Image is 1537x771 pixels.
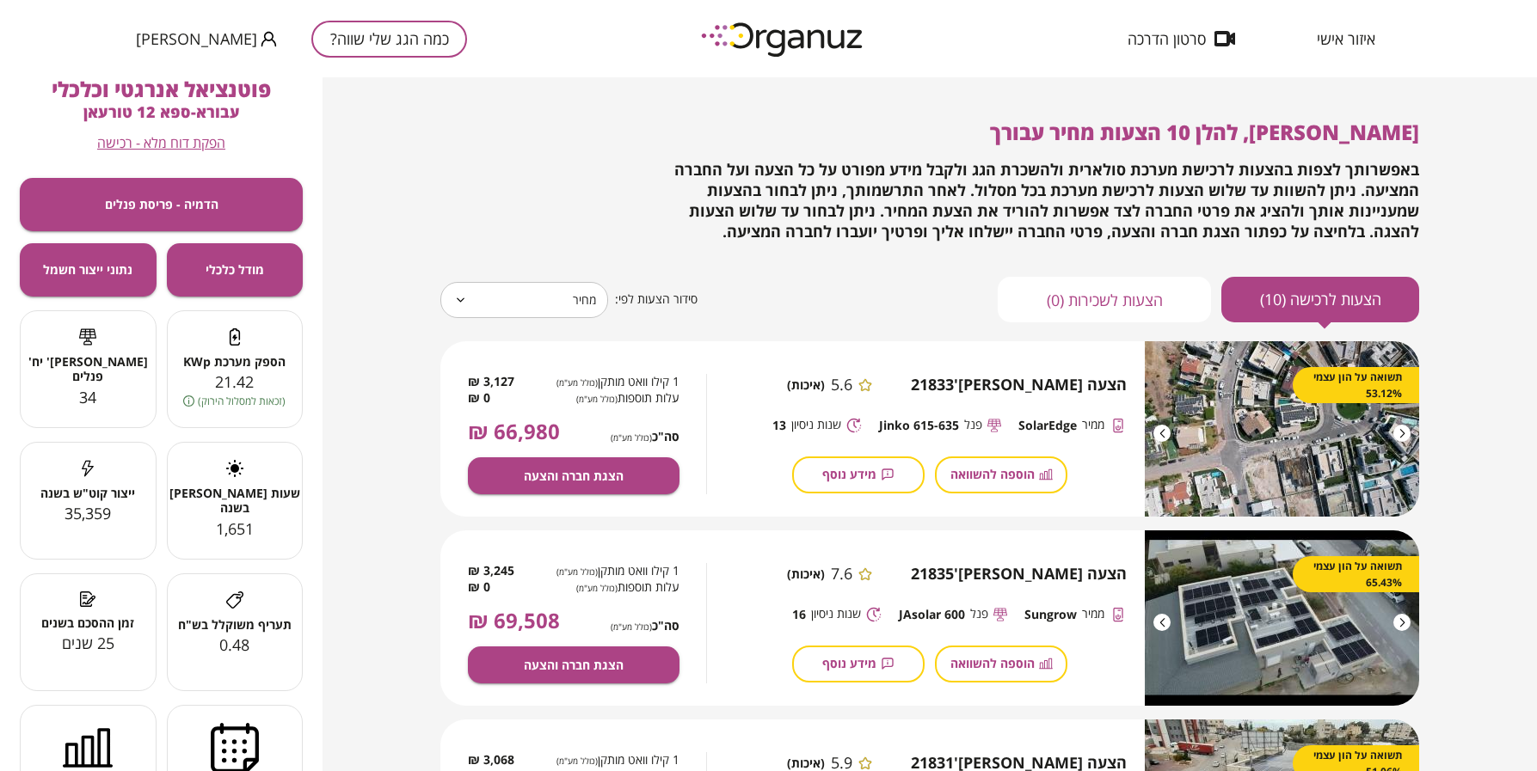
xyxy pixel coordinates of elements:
[1310,369,1402,401] span: תשואה על הון עצמי 53.12%
[542,579,679,596] span: עלות תוספות
[215,371,254,392] span: 21.42
[576,393,618,405] span: (כולל מע"מ)
[468,609,560,633] span: 69,508 ₪
[206,262,264,277] span: מודל כלכלי
[21,486,156,500] span: ייצור קוט"ש בשנה
[964,417,982,433] span: פנל
[468,457,679,494] button: הצגת חברה והצעה
[1082,417,1104,433] span: ממיר
[468,563,514,579] span: 3,245 ₪
[611,429,679,444] span: סה"כ
[1145,341,1419,517] img: image
[792,456,925,493] button: מידע נוסף
[468,419,560,444] span: 66,980 ₪
[468,374,514,390] span: 3,127 ₪
[615,291,698,308] span: סידור הצעות לפי:
[689,15,878,63] img: logo
[1128,30,1206,47] span: סרטון הדרכה
[831,376,852,395] span: 5.6
[556,376,598,389] span: (כולל מע"מ)
[787,377,825,392] span: (איכות)
[792,607,806,621] span: 16
[879,418,959,432] span: Jinko 615-635
[219,634,249,655] span: 0.48
[899,607,965,621] span: JAsolar 600
[990,118,1419,146] span: [PERSON_NAME], להלן 10 הצעות מחיר עבורך
[168,354,303,369] span: הספק מערכת KWp
[970,606,988,622] span: פנל
[611,431,652,444] span: (כולל מע"מ)
[198,393,286,409] span: (זכאות למסלול הירוק)
[542,390,679,407] span: עלות תוספות
[1317,30,1375,47] span: איזור אישי
[911,376,1127,395] span: הצעה [PERSON_NAME]' 21833
[935,456,1067,493] button: הוספה להשוואה
[1102,30,1261,47] button: סרטון הדרכה
[935,646,1067,682] button: הוספה להשוואה
[611,618,679,633] span: סה"כ
[772,418,786,432] span: 13
[167,243,304,297] button: מודל כלכלי
[911,565,1127,584] span: הצעה [PERSON_NAME]' 21835
[20,178,303,231] button: הדמיה - פריסת פנלים
[787,566,825,581] span: (איכות)
[950,656,1035,670] span: הוספה להשוואה
[950,467,1035,481] span: הוספה להשוואה
[21,354,156,384] span: [PERSON_NAME]' יח' פנלים
[524,468,624,483] span: הצגת חברה והצעה
[1024,607,1077,621] span: Sungrow
[1291,30,1401,47] button: איזור אישי
[791,417,841,433] span: שנות ניסיון
[468,579,490,596] span: 0 ₪
[468,646,679,683] button: הצגת חברה והצעה
[1082,606,1104,622] span: ממיר
[105,197,218,211] span: הדמיה - פריסת פנלים
[20,243,157,297] button: נתוני ייצור חשמל
[822,467,876,481] span: מידע נוסף
[136,28,277,50] button: [PERSON_NAME]
[542,374,679,390] span: 1 קילו וואט מותקן
[542,752,679,768] span: 1 קילו וואט מותקן
[524,658,624,672] span: הצגת חברה והצעה
[542,563,679,579] span: 1 קילו וואט מותקן
[65,503,111,523] span: 35,359
[611,621,652,633] span: (כולל מע"מ)
[674,159,1419,242] span: באפשרותך לצפות בהצעות לרכישת מערכת סולארית ולהשכרת הגג ולקבל מידע מפורט על כל הצעה ועל החברה המצי...
[52,75,271,103] span: פוטנציאל אנרגטי וכלכלי
[43,262,132,277] span: נתוני ייצור חשמל
[811,606,861,622] span: שנות ניסיון
[1221,277,1419,322] button: הצעות לרכישה (10)
[136,30,257,47] span: [PERSON_NAME]
[468,390,490,407] span: 0 ₪
[468,752,514,768] span: 3,068 ₪
[62,633,114,653] span: 25 שנים
[168,486,303,516] span: שעות [PERSON_NAME] בשנה
[83,101,240,122] span: עבור א-ספא 12 טורעאן
[21,615,156,630] span: זמן ההסכם בשנים
[1310,558,1402,590] span: תשואה על הון עצמי 65.43%
[556,755,598,767] span: (כולל מע"מ)
[998,277,1211,322] button: הצעות לשכירות (0)
[216,518,254,539] span: 1,651
[1145,530,1419,706] img: image
[79,387,96,407] span: 34
[168,617,303,632] span: תעריף משוקלל בש"ח
[576,582,618,594] span: (כולל מע"מ)
[311,21,467,58] button: כמה הגג שלי שווה?
[556,566,598,578] span: (כולל מע"מ)
[831,565,852,584] span: 7.6
[792,646,925,682] button: מידע נוסף
[97,135,225,151] button: הפקת דוח מלא - רכישה
[440,276,608,324] div: מחיר
[822,656,876,670] span: מידע נוסף
[787,756,825,770] span: (איכות)
[1018,418,1077,432] span: SolarEdge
